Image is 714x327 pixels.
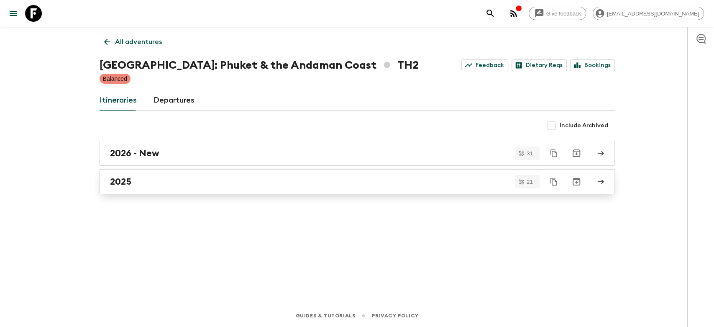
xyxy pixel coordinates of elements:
[100,33,166,50] a: All adventures
[115,37,162,47] p: All adventures
[522,179,537,185] span: 21
[110,148,159,159] h2: 2026 - New
[5,5,22,22] button: menu
[546,174,561,189] button: Duplicate
[512,59,567,71] a: Dietary Reqs
[100,169,615,194] a: 2025
[542,10,586,17] span: Give feedback
[110,176,131,187] h2: 2025
[154,90,194,111] a: Departures
[570,59,615,71] a: Bookings
[103,75,127,83] p: Balanced
[568,173,585,190] button: Archive
[546,146,561,161] button: Duplicate
[529,7,586,20] a: Give feedback
[295,311,355,320] a: Guides & Tutorials
[560,121,608,130] span: Include Archived
[593,7,704,20] div: [EMAIL_ADDRESS][DOMAIN_NAME]
[522,151,537,156] span: 31
[372,311,418,320] a: Privacy Policy
[602,10,704,17] span: [EMAIL_ADDRESS][DOMAIN_NAME]
[482,5,499,22] button: search adventures
[100,90,137,111] a: Itineraries
[461,59,508,71] a: Feedback
[568,145,585,162] button: Archive
[100,141,615,166] a: 2026 - New
[100,57,419,74] h1: [GEOGRAPHIC_DATA]: Phuket & the Andaman Coast TH2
